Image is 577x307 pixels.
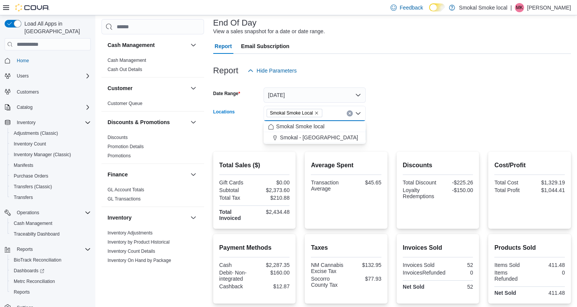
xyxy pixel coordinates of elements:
[459,3,507,12] p: Smokal Smoke local
[108,118,170,126] h3: Discounts & Promotions
[256,179,289,186] div: $0.00
[11,229,63,239] a: Traceabilty Dashboard
[494,243,565,252] h2: Products Sold
[8,181,94,192] button: Transfers (Classic)
[14,245,91,254] span: Reports
[8,160,94,171] button: Manifests
[8,255,94,265] button: BioTrack Reconciliation
[311,262,344,274] div: NM Cannabis Excise Tax
[311,276,344,288] div: Socorro County Tax
[311,161,381,170] h2: Average Spent
[213,66,238,75] h3: Report
[14,231,59,237] span: Traceabilty Dashboard
[11,171,51,181] a: Purchase Orders
[14,56,32,65] a: Home
[108,249,155,254] a: Inventory Count Details
[11,277,58,286] a: Metrc Reconciliation
[14,87,42,97] a: Customers
[14,208,42,217] button: Operations
[2,71,94,81] button: Users
[11,266,91,275] span: Dashboards
[108,187,144,192] a: GL Account Totals
[189,40,198,50] button: Cash Management
[494,262,528,268] div: Items Sold
[14,257,61,263] span: BioTrack Reconciliation
[11,161,91,170] span: Manifests
[213,109,235,115] label: Locations
[311,179,344,192] div: Transaction Average
[11,182,55,191] a: Transfers (Classic)
[17,246,33,252] span: Reports
[11,150,74,159] a: Inventory Manager (Classic)
[494,270,528,282] div: Items Refunded
[108,214,132,221] h3: Inventory
[403,243,473,252] h2: Invoices Sold
[531,262,565,268] div: 411.48
[215,39,232,54] span: Report
[108,144,144,149] a: Promotion Details
[14,289,30,295] span: Reports
[17,104,32,110] span: Catalog
[355,110,361,116] button: Close list of options
[8,192,94,203] button: Transfers
[400,4,423,11] span: Feedback
[108,57,146,63] span: Cash Management
[11,129,91,138] span: Adjustments (Classic)
[14,71,91,81] span: Users
[256,262,289,268] div: $2,287.35
[531,179,565,186] div: $1,329.19
[515,3,524,12] div: Mike Kennedy
[108,41,155,49] h3: Cash Management
[108,171,187,178] button: Finance
[11,171,91,181] span: Purchase Orders
[14,173,48,179] span: Purchase Orders
[11,193,36,202] a: Transfers
[14,184,52,190] span: Transfers (Classic)
[264,121,366,132] button: Smokal Smoke local
[108,58,146,63] a: Cash Management
[11,150,91,159] span: Inventory Manager (Classic)
[108,66,142,73] span: Cash Out Details
[11,139,91,149] span: Inventory Count
[241,39,289,54] span: Email Subscription
[439,187,473,193] div: -$150.00
[21,20,91,35] span: Load All Apps in [GEOGRAPHIC_DATA]
[14,103,91,112] span: Catalog
[448,270,473,276] div: 0
[429,3,445,11] input: Dark Mode
[264,87,366,103] button: [DATE]
[439,262,473,268] div: 52
[14,118,39,127] button: Inventory
[14,71,32,81] button: Users
[14,56,91,65] span: Home
[2,102,94,113] button: Catalog
[219,270,253,282] div: Debit- Non-integrated
[347,110,353,116] button: Clear input
[2,86,94,97] button: Customers
[14,268,44,274] span: Dashboards
[11,266,47,275] a: Dashboards
[14,118,91,127] span: Inventory
[108,196,141,202] a: GL Transactions
[219,243,290,252] h2: Payment Methods
[256,283,289,289] div: $12.87
[189,170,198,179] button: Finance
[531,270,565,276] div: 0
[11,255,91,265] span: BioTrack Reconciliation
[14,220,52,226] span: Cash Management
[11,288,33,297] a: Reports
[8,265,94,276] a: Dashboards
[108,196,141,202] span: GL Transactions
[276,123,325,130] span: Smokal Smoke local
[494,187,528,193] div: Total Profit
[219,283,253,289] div: Cashback
[348,276,381,282] div: $77.93
[213,18,257,27] h3: End Of Day
[108,118,187,126] button: Discounts & Promotions
[108,41,187,49] button: Cash Management
[257,67,297,74] span: Hide Parameters
[14,152,71,158] span: Inventory Manager (Classic)
[256,195,289,201] div: $210.88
